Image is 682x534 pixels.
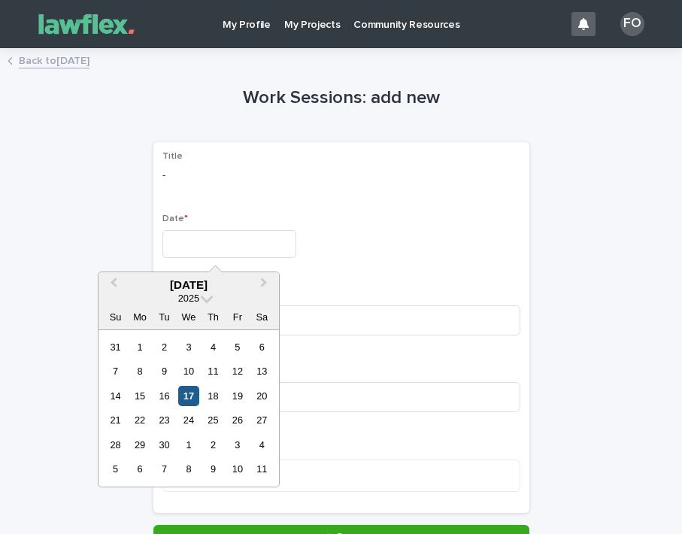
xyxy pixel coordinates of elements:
div: Choose Sunday, October 5th, 2025 [105,459,126,479]
div: Choose Sunday, August 31st, 2025 [105,337,126,357]
div: Choose Tuesday, September 30th, 2025 [154,435,174,455]
div: Choose Wednesday, October 8th, 2025 [178,459,199,479]
div: Choose Thursday, October 9th, 2025 [203,459,223,479]
div: We [178,307,199,327]
div: Choose Wednesday, October 1st, 2025 [178,435,199,455]
div: Choose Tuesday, September 16th, 2025 [154,386,174,406]
div: Choose Wednesday, September 24th, 2025 [178,410,199,430]
div: Choose Saturday, September 20th, 2025 [252,386,272,406]
p: - [162,168,520,184]
div: Choose Saturday, September 6th, 2025 [252,337,272,357]
div: Tu [154,307,174,327]
div: Choose Monday, September 22nd, 2025 [129,410,150,430]
div: Choose Friday, September 19th, 2025 [227,386,247,406]
img: Gnvw4qrBSHOAfo8VMhG6 [30,9,143,39]
div: Choose Sunday, September 7th, 2025 [105,361,126,381]
div: Choose Friday, October 3rd, 2025 [227,435,247,455]
span: Date [162,214,188,223]
div: Fr [227,307,247,327]
div: Choose Saturday, September 13th, 2025 [252,361,272,381]
div: Choose Thursday, September 4th, 2025 [203,337,223,357]
div: Su [105,307,126,327]
div: Choose Tuesday, September 9th, 2025 [154,361,174,381]
div: Sa [252,307,272,327]
div: month 2025-09 [103,335,274,481]
div: Choose Friday, October 10th, 2025 [227,459,247,479]
div: Choose Tuesday, September 2nd, 2025 [154,337,174,357]
div: Choose Saturday, October 11th, 2025 [252,459,272,479]
div: Choose Sunday, September 21st, 2025 [105,410,126,430]
div: Mo [129,307,150,327]
div: Choose Sunday, September 28th, 2025 [105,435,126,455]
div: FO [620,12,644,36]
div: Choose Wednesday, September 10th, 2025 [178,361,199,381]
div: Choose Tuesday, September 23rd, 2025 [154,410,174,430]
div: Choose Monday, October 6th, 2025 [129,459,150,479]
div: Choose Friday, September 5th, 2025 [227,337,247,357]
div: Choose Wednesday, September 17th, 2025 [178,386,199,406]
div: Th [203,307,223,327]
div: Choose Thursday, September 25th, 2025 [203,410,223,430]
div: Choose Thursday, October 2nd, 2025 [203,435,223,455]
div: Choose Monday, September 15th, 2025 [129,386,150,406]
h1: Work Sessions: add new [153,87,529,109]
div: Choose Thursday, September 11th, 2025 [203,361,223,381]
div: Choose Monday, September 29th, 2025 [129,435,150,455]
div: Choose Wednesday, September 3rd, 2025 [178,337,199,357]
button: Next Month [253,274,277,298]
div: Choose Saturday, September 27th, 2025 [252,410,272,430]
div: Choose Sunday, September 14th, 2025 [105,386,126,406]
button: Previous Month [100,274,124,298]
a: Back to[DATE] [19,51,89,68]
span: 2025 [178,293,199,304]
span: Title [162,152,183,161]
div: Choose Saturday, October 4th, 2025 [252,435,272,455]
div: Choose Friday, September 12th, 2025 [227,361,247,381]
div: Choose Friday, September 26th, 2025 [227,410,247,430]
div: Choose Thursday, September 18th, 2025 [203,386,223,406]
div: [DATE] [99,278,279,292]
div: Choose Tuesday, October 7th, 2025 [154,459,174,479]
div: Choose Monday, September 1st, 2025 [129,337,150,357]
div: Choose Monday, September 8th, 2025 [129,361,150,381]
